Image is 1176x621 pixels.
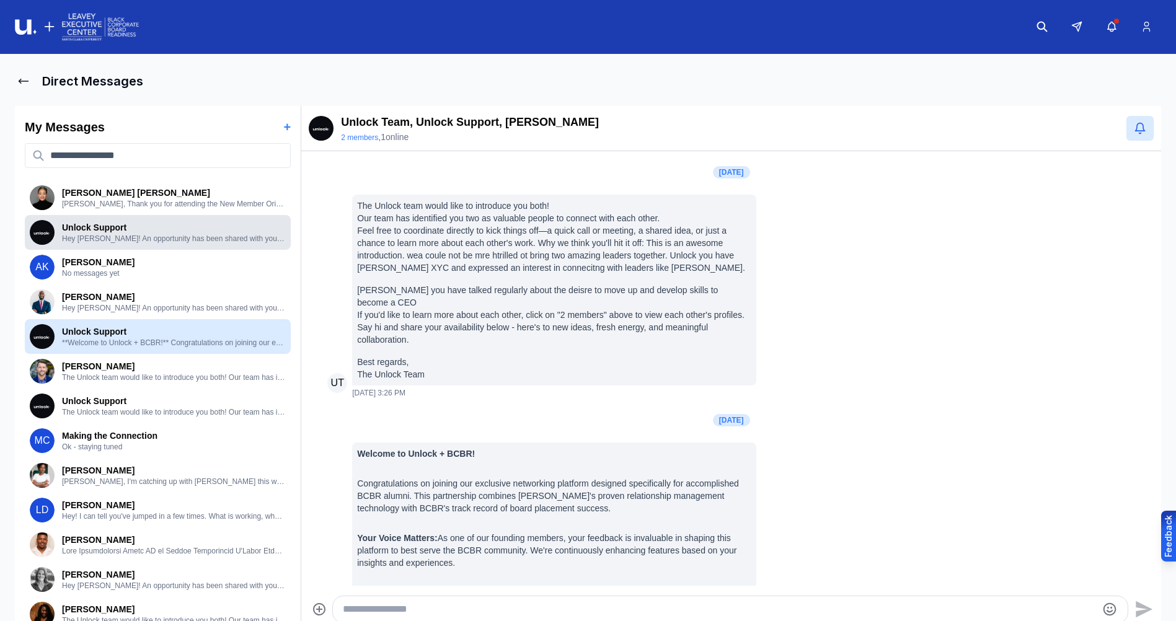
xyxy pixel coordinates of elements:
p: The Unlock team would like to introduce you both! Our team has identified you two as valuable peo... [62,372,286,382]
p: Unlock Team, Unlock Support, [PERSON_NAME] [341,113,599,131]
p: No messages yet [62,268,286,278]
div: [DATE] [713,166,750,178]
img: demo_screen.png [309,116,334,141]
span: MC [30,428,55,453]
p: Hey [PERSON_NAME]! An opportunity has been shared with you inside Unlock. Take a look. Might be f... [62,581,286,591]
img: User avatar [30,394,55,418]
p: Unlock Support [62,221,286,234]
p: The Unlock team would like to introduce you both! Our team has identified you two as valuable peo... [62,407,286,417]
p: [PERSON_NAME] [62,534,286,546]
h1: Direct Messages [42,73,143,90]
img: User avatar [30,289,55,314]
h2: My Messages [25,118,105,136]
strong: Your Voice Matters: [357,533,437,543]
button: Emoji picker [1102,602,1117,617]
img: Logo [15,11,139,43]
p: [PERSON_NAME] [62,499,286,511]
strong: Welcome to Unlock + BCBR! [357,449,475,459]
p: [PERSON_NAME] [62,568,286,581]
img: User avatar [30,567,55,592]
p: The Unlock team would like to introduce you both! Our team has identified you two as valuable peo... [357,200,751,274]
p: [PERSON_NAME] [PERSON_NAME] [62,187,286,199]
p: Hey [PERSON_NAME]! An opportunity has been shared with you inside Unlock. Take a look. Might be f... [62,303,286,313]
div: Feedback [1162,515,1175,557]
button: + [284,118,291,136]
p: [PERSON_NAME] you have talked regularly about the deisre to move up and develop skills to become ... [357,284,751,346]
p: Hey! I can tell you've jumped in a few times. What is working, what isn't? Any initial thoughts? [62,511,286,521]
p: [PERSON_NAME] [62,291,286,303]
p: Unlock Support [62,325,286,338]
p: [PERSON_NAME] [62,256,286,268]
div: [DATE] [713,414,750,426]
p: Unlock Support [62,395,286,407]
p: [PERSON_NAME] [62,464,286,477]
span: [DATE] 3:26 PM [352,388,405,398]
span: LD [30,498,55,522]
img: User avatar [30,532,55,557]
button: 2 members [341,133,378,143]
p: **Welcome to Unlock + BCBR!** Congratulations on joining our exclusive networking platform design... [62,338,286,348]
textarea: Type your message [343,602,1096,617]
span: AK [30,255,55,280]
img: User avatar [30,359,55,384]
img: User avatar [30,185,55,210]
p: Best regards, The Unlock Team [357,356,751,381]
img: User avatar [30,463,55,488]
p: [PERSON_NAME], Thank you for attending the New Member Orientation [DATE]. I hope that my explanat... [62,199,286,209]
p: [PERSON_NAME] [62,360,286,372]
p: Congratulations on joining our exclusive networking platform designed specifically for accomplish... [357,477,751,514]
span: UT [327,373,347,393]
p: Making the Connection [62,429,286,442]
button: Provide feedback [1161,511,1176,562]
p: As one of our founding members, your feedback is invaluable in shaping this platform to best serv... [357,532,751,569]
p: Ok - staying tuned [62,442,286,452]
p: [PERSON_NAME] [62,603,286,615]
p: Lore Ipsumdolorsi Ametc AD el Seddoe Temporincid U'Labor Etdolorem Aliq Enim Adminim Venia Quisno... [62,546,286,556]
img: User avatar [30,324,55,349]
div: , 1 online [341,131,599,143]
p: Hey [PERSON_NAME]! An opportunity has been shared with you inside Unlock. Take a look. Might be f... [62,234,286,244]
img: User avatar [30,220,55,245]
p: [PERSON_NAME], I'm catching up with [PERSON_NAME] this week to help move the introduction along. ... [62,477,286,487]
